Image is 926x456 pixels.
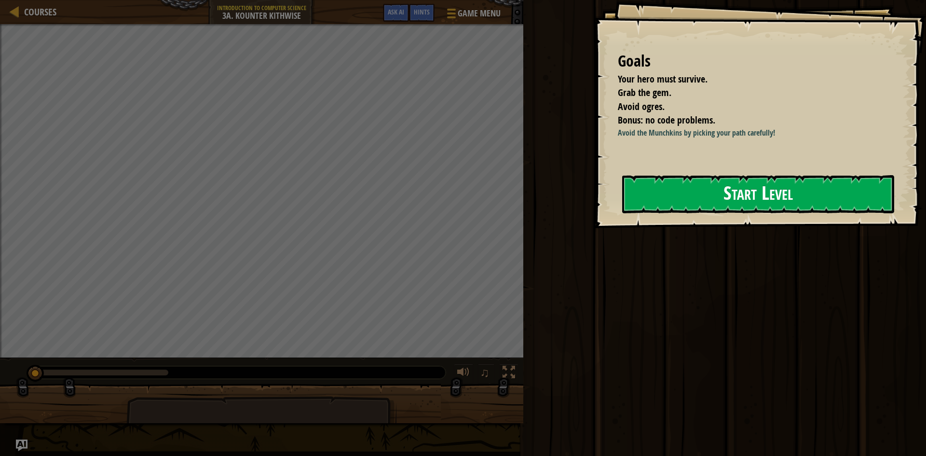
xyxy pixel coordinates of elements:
[499,364,518,384] button: Toggle fullscreen
[618,50,892,72] div: Goals
[478,364,494,384] button: ♫
[454,364,473,384] button: Adjust volume
[618,86,671,99] span: Grab the gem.
[618,72,708,85] span: Your hero must survive.
[414,7,430,16] span: Hints
[606,72,890,86] li: Your hero must survive.
[19,5,56,18] a: Courses
[622,175,894,213] button: Start Level
[618,127,899,138] p: Avoid the Munchkins by picking your path carefully!
[606,113,890,127] li: Bonus: no code problems.
[24,5,56,18] span: Courses
[480,365,490,380] span: ♫
[618,100,665,113] span: Avoid ogres.
[388,7,404,16] span: Ask AI
[606,86,890,100] li: Grab the gem.
[458,7,501,20] span: Game Menu
[439,4,506,27] button: Game Menu
[16,440,27,451] button: Ask AI
[383,4,409,22] button: Ask AI
[606,100,890,114] li: Avoid ogres.
[618,113,715,126] span: Bonus: no code problems.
